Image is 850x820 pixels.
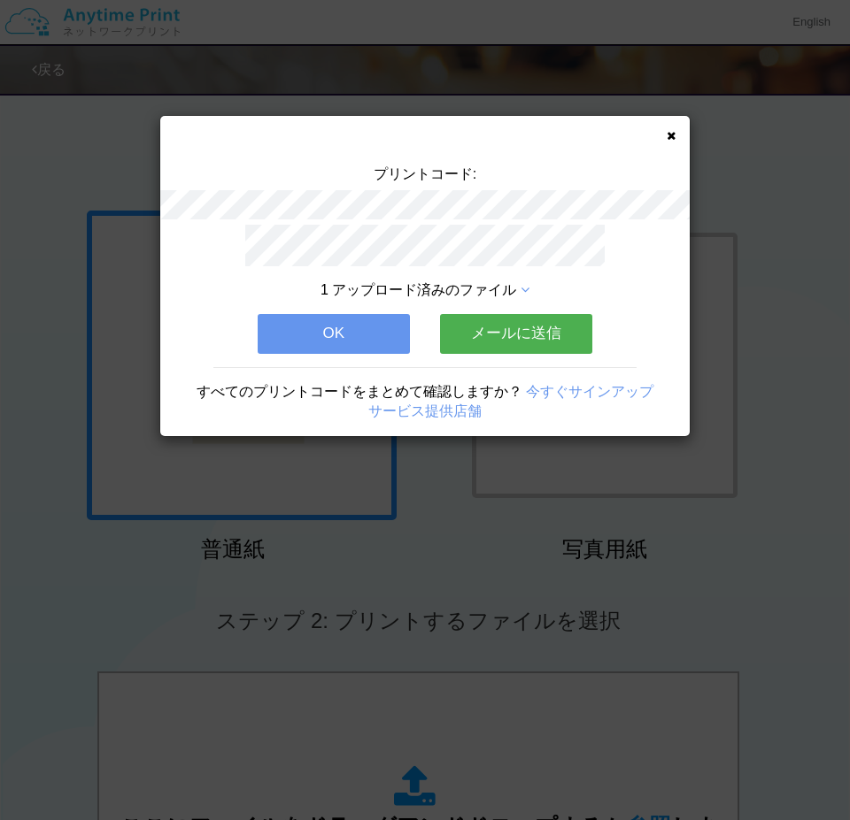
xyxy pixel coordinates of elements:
[321,282,516,297] span: 1 アップロード済みのファイル
[258,314,410,353] button: OK
[374,166,476,181] span: プリントコード:
[197,384,522,399] span: すべてのプリントコードをまとめて確認しますか？
[440,314,592,353] button: メールに送信
[526,384,653,399] a: 今すぐサインアップ
[368,403,482,418] a: サービス提供店舗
